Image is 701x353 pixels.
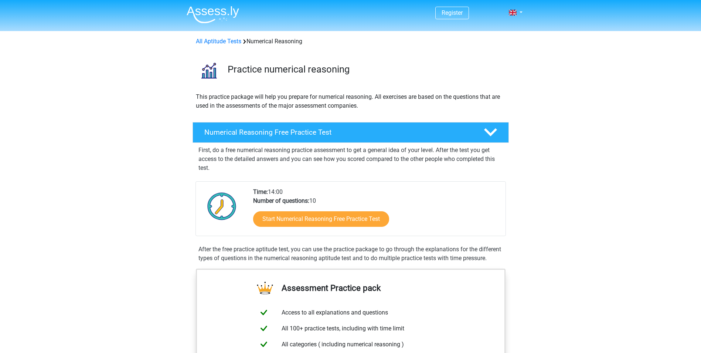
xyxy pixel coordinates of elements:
[203,188,241,225] img: Clock
[187,6,239,23] img: Assessly
[193,55,224,86] img: numerical reasoning
[253,197,309,204] b: Number of questions:
[204,128,472,137] h4: Numerical Reasoning Free Practice Test
[196,38,241,45] a: All Aptitude Tests
[193,37,508,46] div: Numerical Reasoning
[190,122,512,143] a: Numerical Reasoning Free Practice Test
[442,9,463,16] a: Register
[253,211,389,227] a: Start Numerical Reasoning Free Practice Test
[228,64,503,75] h3: Practice numerical reasoning
[253,188,268,195] b: Time:
[248,188,505,236] div: 14:00 10
[195,245,506,263] div: After the free practice aptitude test, you can use the practice package to go through the explana...
[198,146,503,172] p: First, do a free numerical reasoning practice assessment to get a general idea of your level. Aft...
[196,93,506,110] p: This practice package will help you prepare for numerical reasoning. All exercises are based on t...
